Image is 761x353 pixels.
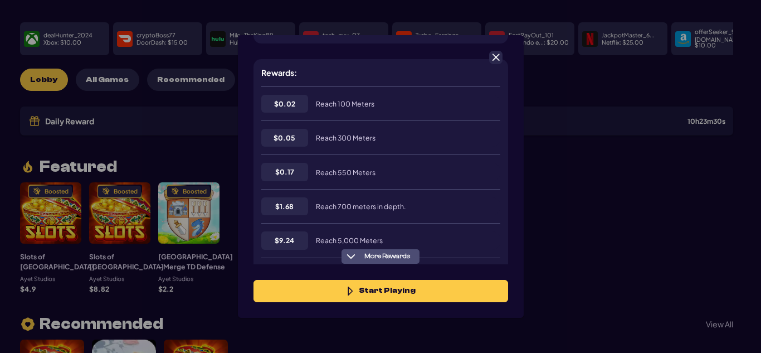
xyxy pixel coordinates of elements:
[261,67,297,79] h5: Rewards:
[253,280,508,302] button: Start Playing
[275,201,294,211] span: $ 1.68
[275,235,294,245] span: $ 9.24
[316,133,375,142] span: Reach 300 Meters
[274,99,295,109] span: $ 0.02
[316,168,375,177] span: Reach 550 Meters
[316,236,383,245] span: Reach 5,000 Meters
[275,167,294,177] span: $ 0.17
[342,249,419,264] button: More Rewards
[274,133,295,143] span: $ 0.05
[316,202,406,211] span: Reach 700 meters in depth.
[316,99,374,108] span: Reach 100 Meters
[360,252,414,260] span: More Rewards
